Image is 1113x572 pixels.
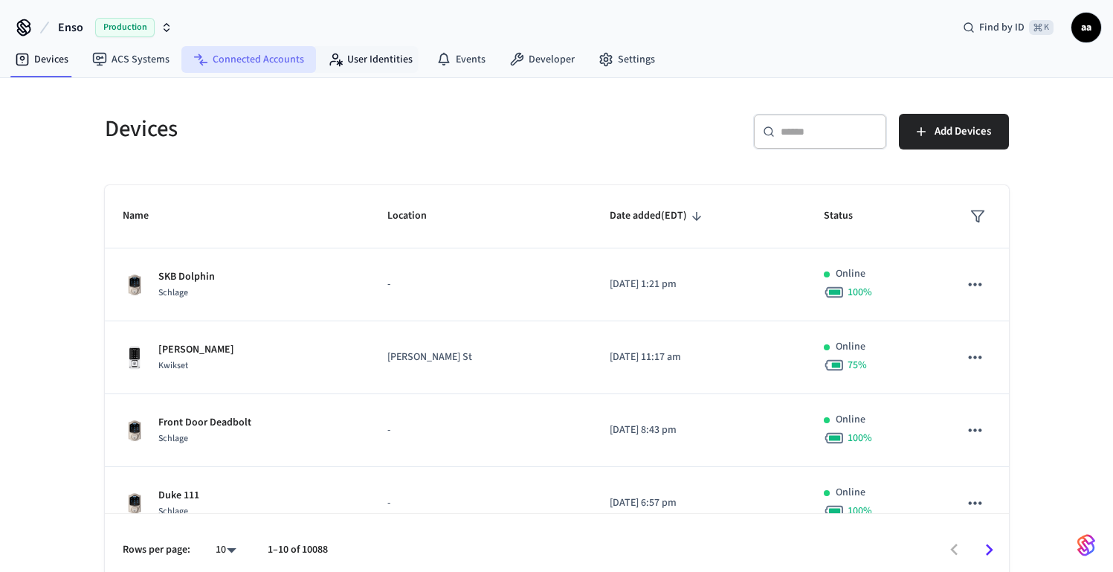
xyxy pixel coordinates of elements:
a: Developer [497,46,587,73]
span: 100 % [848,504,872,518]
h5: Devices [105,114,548,144]
span: 100 % [848,285,872,300]
span: Schlage [158,432,188,445]
p: SKB Dolphin [158,269,215,285]
span: Schlage [158,505,188,518]
p: Online [836,339,865,355]
img: SeamLogoGradient.69752ec5.svg [1077,533,1095,557]
a: Connected Accounts [181,46,316,73]
a: ACS Systems [80,46,181,73]
p: Rows per page: [123,542,190,558]
p: - [387,495,574,511]
a: Events [425,46,497,73]
span: 75 % [848,358,867,373]
p: [DATE] 8:43 pm [610,422,788,438]
p: [DATE] 11:17 am [610,350,788,365]
p: Duke 111 [158,488,199,504]
span: Find by ID [979,20,1025,35]
button: aa [1071,13,1101,42]
p: [DATE] 1:21 pm [610,277,788,292]
button: Go to next page [972,533,1007,568]
div: 10 [208,539,244,561]
p: Online [836,412,865,428]
span: Location [387,205,446,228]
p: - [387,277,574,292]
span: 100 % [848,431,872,446]
span: Status [824,205,872,228]
p: Online [836,485,865,501]
p: - [387,422,574,438]
img: Kwikset Halo Touchscreen Wifi Enabled Smart Lock, Polished Chrome, Front [123,346,146,370]
button: Add Devices [899,114,1009,150]
p: [PERSON_NAME] [158,342,234,358]
img: Schlage Sense Smart Deadbolt with Camelot Trim, Front [123,492,146,515]
div: Find by ID⌘ K [951,14,1065,41]
a: Devices [3,46,80,73]
span: Kwikset [158,359,188,372]
p: 1–10 of 10088 [268,542,328,558]
img: Schlage Sense Smart Deadbolt with Camelot Trim, Front [123,419,146,443]
p: [PERSON_NAME] St [387,350,574,365]
span: Date added(EDT) [610,205,706,228]
span: Schlage [158,286,188,299]
span: Add Devices [935,122,991,141]
span: Production [95,18,155,37]
span: Enso [58,19,83,36]
span: Name [123,205,168,228]
span: aa [1073,14,1100,41]
img: Schlage Sense Smart Deadbolt with Camelot Trim, Front [123,273,146,297]
a: Settings [587,46,667,73]
a: User Identities [316,46,425,73]
p: Front Door Deadbolt [158,415,251,431]
p: Online [836,266,865,282]
p: [DATE] 6:57 pm [610,495,788,511]
span: ⌘ K [1029,20,1054,35]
